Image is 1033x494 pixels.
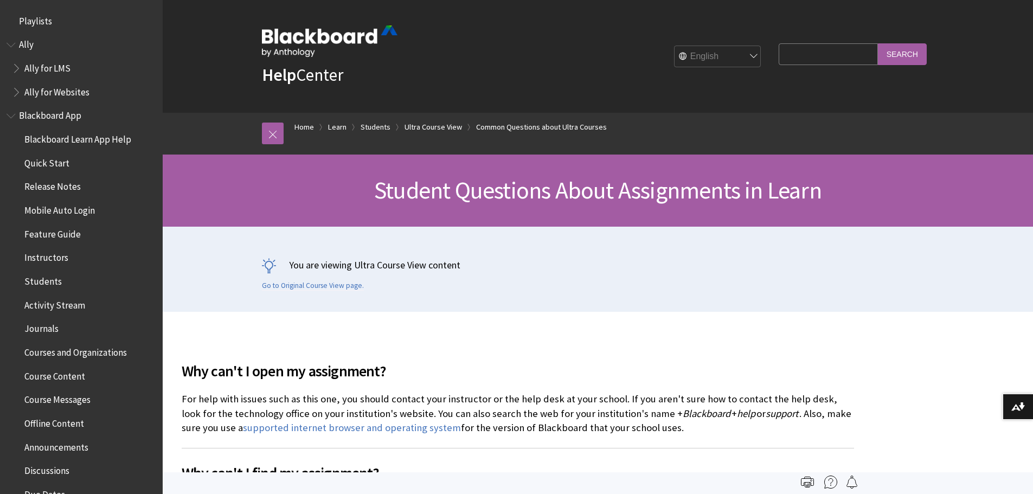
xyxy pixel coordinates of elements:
[737,407,755,420] span: help
[683,407,730,420] span: Blackboard
[24,438,88,453] span: Announcements
[262,64,296,86] strong: Help
[7,36,156,101] nav: Book outline for Anthology Ally Help
[182,461,854,484] span: Why can't I find my assignment?
[7,12,156,30] nav: Book outline for Playlists
[824,476,837,489] img: More help
[878,43,927,65] input: Search
[766,407,798,420] span: support
[24,296,85,311] span: Activity Stream
[24,59,70,74] span: Ally for LMS
[675,46,761,68] select: Site Language Selector
[24,367,85,382] span: Course Content
[845,476,858,489] img: Follow this page
[243,421,461,434] a: supported internet browser and operating system
[182,392,854,435] p: For help with issues such as this one, you should contact your instructor or the help desk at you...
[476,120,607,134] a: Common Questions about Ultra Courses
[24,178,81,193] span: Release Notes
[24,130,131,145] span: Blackboard Learn App Help
[24,461,69,476] span: Discussions
[182,360,854,382] span: Why can't I open my assignment?
[24,343,127,358] span: Courses and Organizations
[262,281,364,291] a: Go to Original Course View page.
[24,225,81,240] span: Feature Guide
[24,249,68,264] span: Instructors
[24,201,95,216] span: Mobile Auto Login
[328,120,347,134] a: Learn
[19,12,52,27] span: Playlists
[262,64,343,86] a: HelpCenter
[361,120,390,134] a: Students
[24,414,84,429] span: Offline Content
[405,120,462,134] a: Ultra Course View
[24,391,91,406] span: Course Messages
[374,175,822,205] span: Student Questions About Assignments in Learn
[19,107,81,121] span: Blackboard App
[294,120,314,134] a: Home
[24,83,89,98] span: Ally for Websites
[24,154,69,169] span: Quick Start
[24,272,62,287] span: Students
[24,320,59,335] span: Journals
[19,36,34,50] span: Ally
[801,476,814,489] img: Print
[262,258,934,272] p: You are viewing Ultra Course View content
[262,25,397,57] img: Blackboard by Anthology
